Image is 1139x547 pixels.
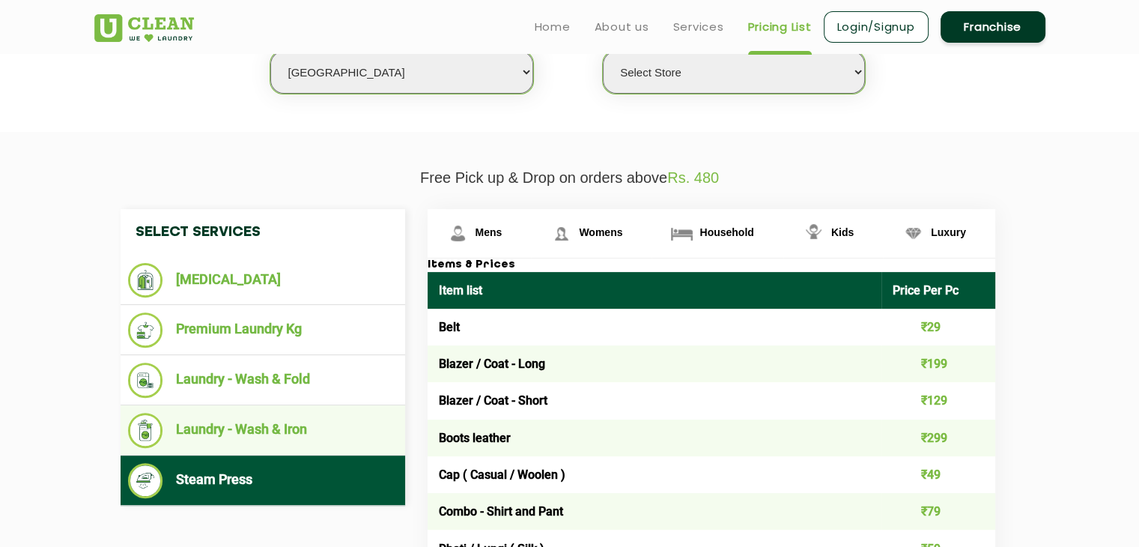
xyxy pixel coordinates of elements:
[881,309,995,345] td: ₹29
[941,11,1045,43] a: Franchise
[128,312,163,348] img: Premium Laundry Kg
[931,226,966,238] span: Luxury
[428,345,882,382] td: Blazer / Coat - Long
[669,220,695,247] img: Household
[94,14,194,42] img: UClean Laundry and Dry Cleaning
[579,226,622,238] span: Womens
[128,363,163,398] img: Laundry - Wash & Fold
[548,220,574,247] img: Womens
[428,272,882,309] th: Item list
[801,220,827,247] img: Kids
[128,463,163,498] img: Steam Press
[128,363,398,398] li: Laundry - Wash & Fold
[428,420,882,456] td: Boots leather
[900,220,926,247] img: Luxury
[881,420,995,456] td: ₹299
[824,11,929,43] a: Login/Signup
[445,220,471,247] img: Mens
[128,263,163,297] img: Dry Cleaning
[128,413,163,448] img: Laundry - Wash & Iron
[128,312,398,348] li: Premium Laundry Kg
[595,18,649,36] a: About us
[667,169,719,186] span: Rs. 480
[428,382,882,419] td: Blazer / Coat - Short
[128,463,398,498] li: Steam Press
[748,18,812,36] a: Pricing List
[535,18,571,36] a: Home
[128,413,398,448] li: Laundry - Wash & Iron
[881,345,995,382] td: ₹199
[881,272,995,309] th: Price Per Pc
[881,456,995,493] td: ₹49
[121,209,405,256] h4: Select Services
[428,493,882,530] td: Combo - Shirt and Pant
[428,456,882,493] td: Cap ( Casual / Woolen )
[881,382,995,419] td: ₹129
[428,259,995,272] h3: Items & Prices
[699,226,753,238] span: Household
[428,309,882,345] td: Belt
[673,18,724,36] a: Services
[94,169,1045,187] p: Free Pick up & Drop on orders above
[881,493,995,530] td: ₹79
[476,226,502,238] span: Mens
[831,226,854,238] span: Kids
[128,263,398,297] li: [MEDICAL_DATA]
